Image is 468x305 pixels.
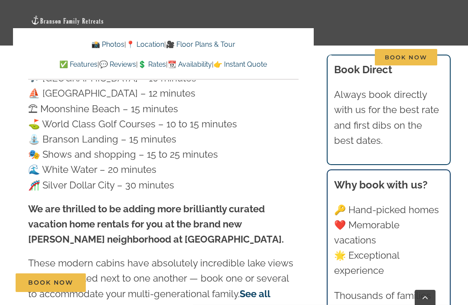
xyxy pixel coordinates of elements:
p: | | | | [28,59,299,70]
span: Book Now [28,279,73,286]
span: Book Now [375,49,437,65]
strong: We are thrilled to be adding more brilliantly curated vacation home rentals for you at the brand ... [28,203,284,245]
span: Contact [328,54,355,60]
p: 🚤 Public boat ramp – 3 minutes ⚡️ Top of the Rock – 10 minutes 🎶 [GEOGRAPHIC_DATA] – 10 minutes ⛵... [28,40,299,193]
a: 💲 Rates [138,60,166,68]
a: 💬 Reviews [99,60,136,68]
a: ✅ Features [59,60,97,68]
a: 📆 Availability [168,60,212,68]
a: 👉 Instant Quote [214,60,267,68]
h3: Why book with us? [334,177,443,193]
a: 🎥 Floor Plans & Tour [166,40,235,49]
a: Contact [328,41,355,73]
p: | | [28,39,299,50]
p: 🔑 Hand-picked homes ❤️ Memorable vacations 🌟 Exceptional experience [334,202,443,279]
a: 📸 Photos [91,40,124,49]
a: Book Now [16,273,86,292]
p: Always book directly with us for the best rate and first dibs on the best dates. [334,87,443,148]
a: 📍 Location [126,40,164,49]
img: Branson Family Retreats Logo [31,15,104,25]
